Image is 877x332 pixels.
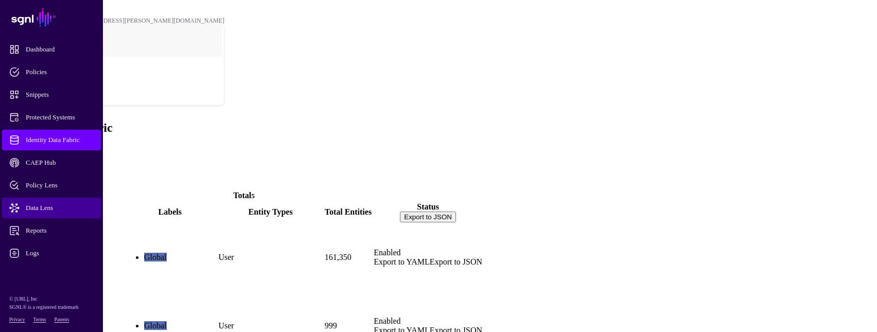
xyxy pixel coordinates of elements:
span: Identity Data Fabric [9,135,110,145]
a: SGNL [6,6,97,29]
a: Data Lens [2,198,101,218]
span: Enabled [374,248,400,257]
span: Global [144,321,167,330]
a: Export to YAML [374,257,430,266]
span: Protected Systems [9,112,110,123]
td: User [218,224,323,291]
span: Policies [9,67,110,77]
small: 5 [251,192,255,200]
a: Patents [54,317,69,322]
a: Export to JSON [430,257,482,266]
a: Policy Lens [2,175,101,196]
div: [PERSON_NAME][EMAIL_ADDRESS][PERSON_NAME][DOMAIN_NAME] [21,17,224,25]
p: SGNL® is a registered trademark [9,303,94,311]
a: Logs [2,243,101,264]
h2: Identity Data Fabric [4,121,873,135]
span: Entity Types [249,207,293,216]
span: Reports [9,225,110,236]
a: Snippets [2,84,101,105]
span: Logs [9,248,110,258]
a: Admin [2,266,101,286]
strong: Total [233,191,251,200]
div: Log out [21,90,224,97]
a: Identity Data Fabric [2,130,101,150]
a: Protected Systems [2,107,101,128]
a: POC [21,54,224,86]
a: Reports [2,220,101,241]
span: Data Lens [9,203,110,213]
td: 161,350 [324,224,372,291]
span: CAEP Hub [9,158,110,168]
a: Dashboard [2,39,101,60]
a: Privacy [9,317,25,322]
span: Enabled [374,317,400,325]
div: Labels [124,207,216,217]
span: Global [144,253,167,261]
div: Total Entities [325,207,372,217]
span: Snippets [9,90,110,100]
span: Dashboard [9,44,110,55]
button: Export to JSON [400,212,456,222]
span: Policy Lens [9,180,110,190]
div: Status [374,202,482,212]
p: © [URL], Inc [9,295,94,303]
a: CAEP Hub [2,152,101,173]
a: Policies [2,62,101,82]
a: Terms [33,317,46,322]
